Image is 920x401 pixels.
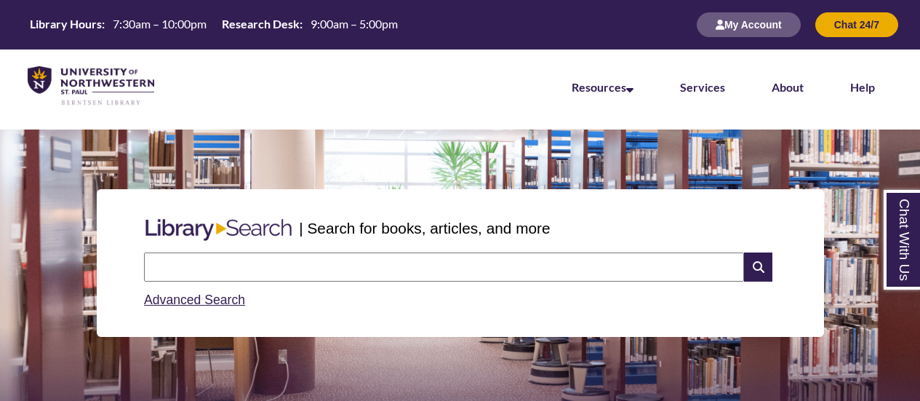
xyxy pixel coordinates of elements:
[144,293,245,307] a: Advanced Search
[815,18,898,31] a: Chat 24/7
[24,16,404,32] table: Hours Today
[680,80,725,94] a: Services
[113,17,207,31] span: 7:30am – 10:00pm
[772,80,804,94] a: About
[311,17,398,31] span: 9:00am – 5:00pm
[299,217,550,239] p: | Search for books, articles, and more
[28,66,154,106] img: UNWSP Library Logo
[744,253,772,282] i: Search
[815,12,898,37] button: Chat 24/7
[697,12,801,37] button: My Account
[697,18,801,31] a: My Account
[572,80,633,94] a: Resources
[138,213,299,247] img: Libary Search
[850,80,875,94] a: Help
[24,16,107,32] th: Library Hours:
[24,16,404,33] a: Hours Today
[216,16,305,32] th: Research Desk:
